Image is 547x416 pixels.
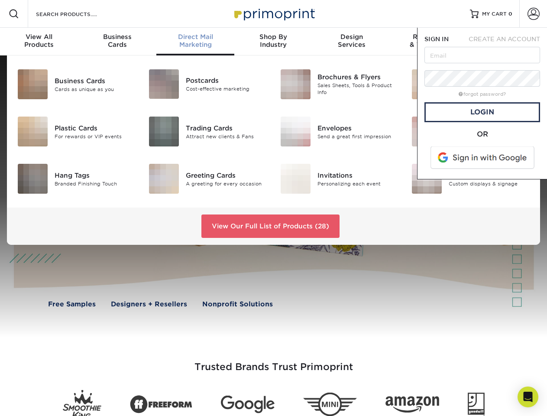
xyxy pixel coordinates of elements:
[201,214,340,238] a: View Our Full List of Products (28)
[156,28,234,55] a: Direct MailMarketing
[424,102,540,122] a: Login
[391,28,469,55] a: Resources& Templates
[78,33,156,41] span: Business
[234,28,312,55] a: Shop ByIndustry
[156,33,234,49] div: Marketing
[518,387,538,407] div: Open Intercom Messenger
[2,390,74,413] iframe: Google Customer Reviews
[313,33,391,49] div: Services
[508,11,512,17] span: 0
[391,33,469,49] div: & Templates
[156,33,234,41] span: Direct Mail
[424,129,540,140] div: OR
[313,28,391,55] a: DesignServices
[221,396,275,413] img: Google
[234,33,312,49] div: Industry
[391,33,469,41] span: Resources
[313,33,391,41] span: Design
[230,4,317,23] img: Primoprint
[482,10,507,18] span: MY CART
[234,33,312,41] span: Shop By
[424,36,449,42] span: SIGN IN
[78,28,156,55] a: BusinessCards
[35,9,120,19] input: SEARCH PRODUCTS.....
[78,33,156,49] div: Cards
[469,36,540,42] span: CREATE AN ACCOUNT
[424,47,540,63] input: Email
[20,341,527,383] h3: Trusted Brands Trust Primoprint
[459,91,506,97] a: forgot password?
[385,396,439,413] img: Amazon
[468,393,485,416] img: Goodwill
